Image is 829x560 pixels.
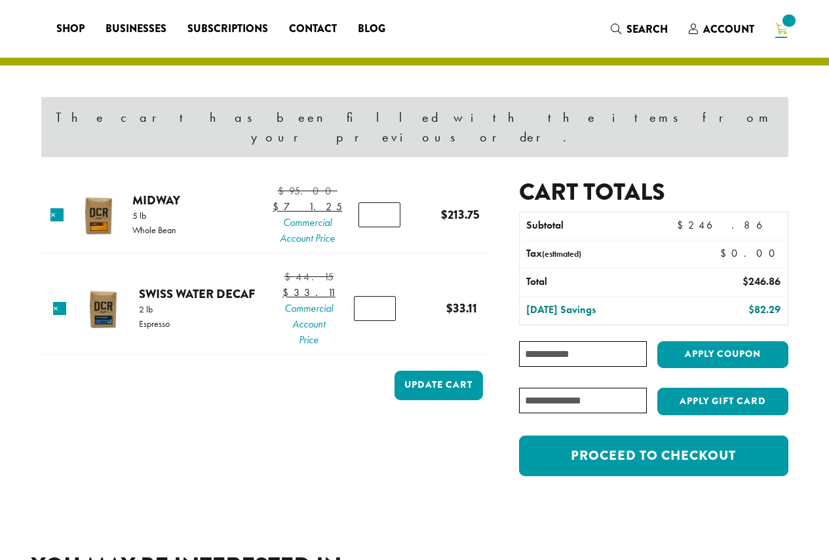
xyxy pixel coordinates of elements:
[446,299,453,317] span: $
[282,286,294,299] span: $
[282,301,336,348] span: Commercial Account Price
[520,212,670,240] th: Subtotal
[77,195,119,237] img: Midway
[139,285,255,303] a: Swiss Water Decaf
[446,299,477,317] bdi: 33.11
[139,319,170,328] p: Espresso
[354,296,396,321] input: Product quantity
[132,211,176,220] p: 5 lb
[441,206,480,223] bdi: 213.75
[519,436,788,476] a: Proceed to checkout
[520,297,680,324] th: [DATE] Savings
[53,302,66,315] a: Remove this item
[748,303,781,316] bdi: 82.29
[139,305,170,314] p: 2 lb
[627,22,668,37] span: Search
[748,303,754,316] span: $
[520,240,709,268] th: Tax
[177,18,279,39] a: Subscriptions
[273,200,284,214] span: $
[95,18,177,39] a: Businesses
[441,206,448,223] span: $
[520,269,680,296] th: Total
[56,21,85,37] span: Shop
[187,21,268,37] span: Subscriptions
[282,286,336,299] bdi: 33.11
[677,218,781,232] bdi: 246.86
[519,178,788,206] h2: Cart totals
[278,184,337,198] bdi: 95.00
[81,288,124,331] img: Swiss Water Decaf
[273,200,342,214] bdi: 71.25
[50,208,64,221] a: Remove this item
[284,270,334,284] bdi: 44.15
[358,202,400,227] input: Product quantity
[542,248,581,259] small: (estimated)
[720,246,731,260] span: $
[284,270,296,284] span: $
[358,21,385,37] span: Blog
[742,274,748,288] span: $
[678,18,765,40] a: Account
[273,215,342,246] span: Commercial Account Price
[720,246,781,260] bdi: 0.00
[46,18,95,39] a: Shop
[742,274,781,288] bdi: 246.86
[132,225,176,234] p: Whole Bean
[395,371,483,400] button: Update cart
[347,18,396,39] a: Blog
[677,218,688,232] span: $
[106,21,166,37] span: Businesses
[657,341,788,368] button: Apply coupon
[132,191,180,209] a: Midway
[600,18,678,40] a: Search
[279,18,347,39] a: Contact
[278,184,289,198] span: $
[289,21,337,37] span: Contact
[41,97,788,157] div: The cart has been filled with the items from your previous order.
[657,388,788,415] button: Apply Gift Card
[703,22,754,37] span: Account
